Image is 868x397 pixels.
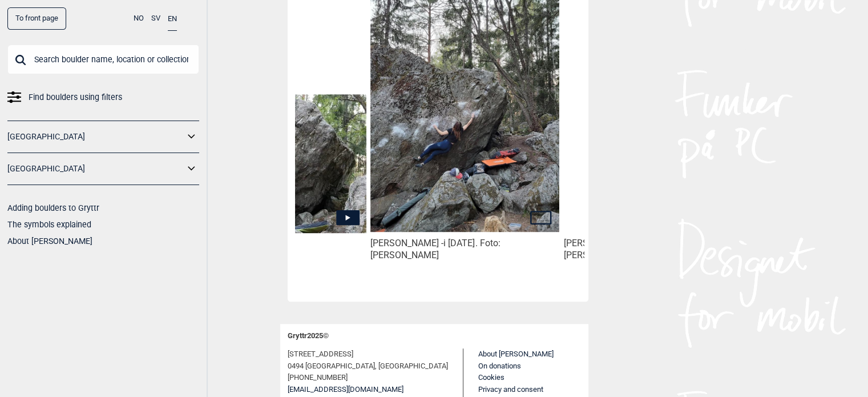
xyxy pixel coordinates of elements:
[478,350,554,358] a: About [PERSON_NAME]
[7,89,199,106] a: Find boulders using filters
[370,238,559,262] div: [PERSON_NAME] -
[7,7,66,30] a: To front page
[288,372,348,384] span: [PHONE_NUMBER]
[151,7,160,30] button: SV
[7,236,92,246] a: About [PERSON_NAME]
[7,129,184,145] a: [GEOGRAPHIC_DATA]
[478,385,543,394] a: Privacy and consent
[288,348,353,360] span: [STREET_ADDRESS]
[288,384,403,396] a: [EMAIL_ADDRESS][DOMAIN_NAME]
[7,203,99,212] a: Adding boulders to Gryttr
[7,220,91,229] a: The symbols explained
[288,360,448,372] span: 0494 [GEOGRAPHIC_DATA], [GEOGRAPHIC_DATA]
[29,89,122,106] span: Find boulders using filters
[134,7,144,30] button: NO
[478,362,521,370] a: On donations
[288,324,581,348] div: Gryttr 2025 ©
[7,161,184,177] a: [GEOGRAPHIC_DATA]
[478,373,504,382] a: Cookies
[370,238,500,260] p: i [DATE]. Foto: [PERSON_NAME]
[563,238,752,262] div: [PERSON_NAME] -
[168,7,177,31] button: EN
[7,45,199,74] input: Search boulder name, location or collection
[563,238,693,260] p: i [DATE]. Foto: [PERSON_NAME]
